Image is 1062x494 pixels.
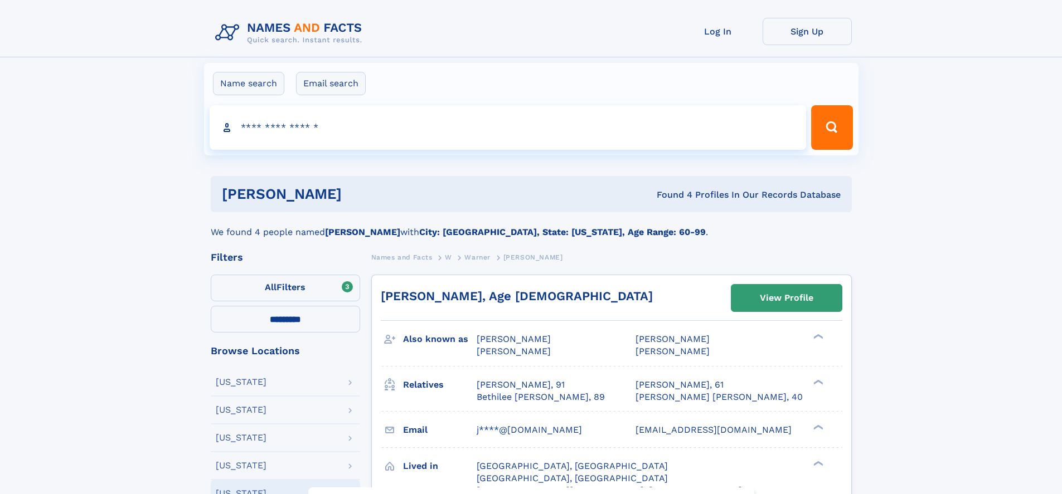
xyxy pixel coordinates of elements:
[464,250,491,264] a: Warner
[216,461,266,470] div: [US_STATE]
[499,189,841,201] div: Found 4 Profiles In Our Records Database
[216,405,266,414] div: [US_STATE]
[464,253,491,261] span: Warner
[811,105,852,150] button: Search Button
[211,346,360,356] div: Browse Locations
[811,333,824,340] div: ❯
[763,18,852,45] a: Sign Up
[381,289,653,303] a: [PERSON_NAME], Age [DEMOGRAPHIC_DATA]
[477,391,605,403] a: Bethilee [PERSON_NAME], 89
[811,378,824,385] div: ❯
[211,212,852,239] div: We found 4 people named with .
[503,253,563,261] span: [PERSON_NAME]
[265,282,277,292] span: All
[419,227,706,237] b: City: [GEOGRAPHIC_DATA], State: [US_STATE], Age Range: 60-99
[211,252,360,262] div: Filters
[636,334,710,344] span: [PERSON_NAME]
[445,253,452,261] span: W
[222,187,500,201] h1: [PERSON_NAME]
[211,275,360,301] label: Filters
[213,72,284,95] label: Name search
[371,250,433,264] a: Names and Facts
[477,346,551,356] span: [PERSON_NAME]
[477,334,551,344] span: [PERSON_NAME]
[636,346,710,356] span: [PERSON_NAME]
[403,457,477,476] h3: Lived in
[403,330,477,349] h3: Also known as
[477,473,668,483] span: [GEOGRAPHIC_DATA], [GEOGRAPHIC_DATA]
[760,285,813,311] div: View Profile
[673,18,763,45] a: Log In
[636,391,803,403] a: [PERSON_NAME] [PERSON_NAME], 40
[216,433,266,442] div: [US_STATE]
[477,379,565,391] a: [PERSON_NAME], 91
[296,72,366,95] label: Email search
[216,378,266,387] div: [US_STATE]
[811,423,824,431] div: ❯
[325,227,400,237] b: [PERSON_NAME]
[210,105,807,150] input: search input
[636,379,724,391] a: [PERSON_NAME], 61
[403,375,477,394] h3: Relatives
[211,18,371,48] img: Logo Names and Facts
[731,285,842,311] a: View Profile
[636,424,792,435] span: [EMAIL_ADDRESS][DOMAIN_NAME]
[445,250,452,264] a: W
[403,420,477,439] h3: Email
[477,461,668,471] span: [GEOGRAPHIC_DATA], [GEOGRAPHIC_DATA]
[811,459,824,467] div: ❯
